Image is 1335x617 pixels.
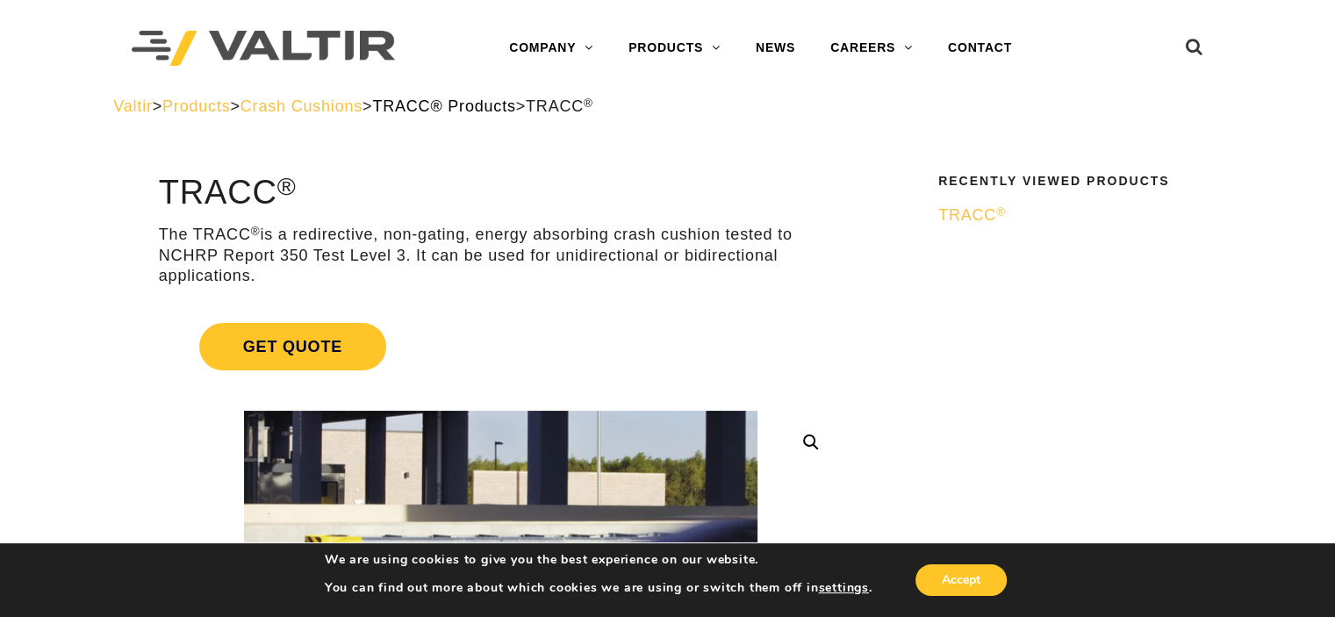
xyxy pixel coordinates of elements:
a: Products [162,97,230,115]
button: settings [818,580,868,596]
h2: Recently Viewed Products [938,175,1210,188]
sup: ® [584,97,593,110]
a: Get Quote [159,302,843,391]
a: NEWS [738,31,813,66]
a: CAREERS [813,31,930,66]
a: COMPANY [492,31,611,66]
span: TRACC [938,206,1006,224]
span: Get Quote [199,323,386,370]
img: Valtir [132,31,395,67]
a: CONTACT [930,31,1030,66]
sup: ® [277,172,297,200]
a: Crash Cushions [240,97,362,115]
a: TRACC® [938,205,1210,226]
p: You can find out more about which cookies we are using or switch them off in . [325,580,872,596]
a: PRODUCTS [611,31,738,66]
h1: TRACC [159,175,843,212]
sup: ® [996,205,1006,219]
sup: ® [251,225,261,238]
button: Accept [915,564,1007,596]
a: TRACC® Products [372,97,515,115]
p: We are using cookies to give you the best experience on our website. [325,552,872,568]
span: TRACC [526,97,593,115]
p: The TRACC is a redirective, non-gating, energy absorbing crash cushion tested to NCHRP Report 350... [159,225,843,286]
a: Valtir [113,97,152,115]
div: > > > > [113,97,1222,117]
